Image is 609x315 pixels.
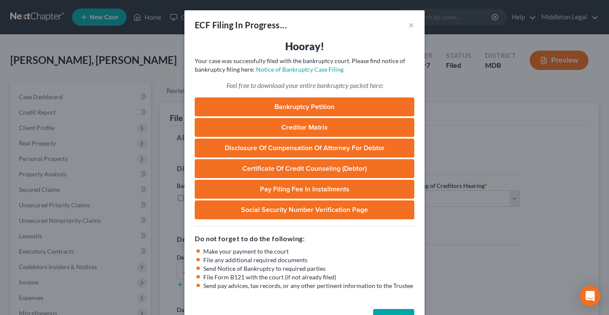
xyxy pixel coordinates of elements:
[195,159,414,178] a: Certificate of Credit Counseling (Debtor)
[195,97,414,116] a: Bankruptcy Petition
[203,282,414,290] li: Send pay advices, tax records, or any other pertinent information to the Trustee
[195,139,414,157] a: Disclosure of Compensation of Attorney for Debtor
[203,247,414,256] li: Make your payment to the court
[408,20,414,30] button: ×
[195,200,414,219] a: Social Security Number Verification Page
[195,233,414,244] h5: Do not forget to do the following:
[203,273,414,282] li: File Form B121 with the court (if not already filed)
[195,19,287,31] div: ECF Filing In Progress...
[195,39,414,53] h3: Hooray!
[195,118,414,137] a: Creditor Matrix
[203,264,414,273] li: Send Notice of Bankruptcy to required parties
[203,256,414,264] li: File any additional required documents
[195,180,414,199] a: Pay Filing Fee in Installments
[256,66,344,73] a: Notice of Bankruptcy Case Filing
[580,286,600,306] div: Open Intercom Messenger
[195,81,414,91] p: Feel free to download your entire bankruptcy packet here:
[195,57,405,73] span: Your case was successfully filed with the bankruptcy court. Please find notice of bankruptcy fili...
